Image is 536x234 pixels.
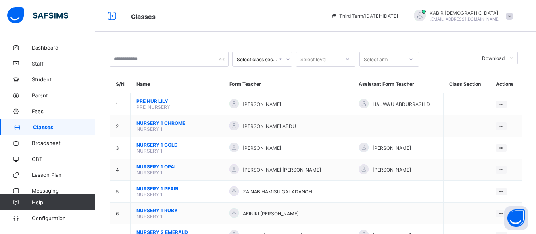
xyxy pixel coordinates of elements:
[243,167,321,173] span: [PERSON_NAME] [PERSON_NAME]
[131,13,156,21] span: Classes
[136,207,217,213] span: NURSERY 1 RUBY
[237,56,277,62] div: Select class section
[331,13,398,19] span: session/term information
[32,108,95,114] span: Fees
[110,115,131,137] td: 2
[110,93,131,115] td: 1
[136,213,163,219] span: NURSERY 1
[243,123,296,129] span: [PERSON_NAME] ABDU
[243,101,281,107] span: [PERSON_NAME]
[136,120,217,126] span: NURSERY 1 CHROME
[32,76,95,83] span: Student
[32,92,95,99] span: Parent
[110,181,131,203] td: 5
[136,98,217,104] span: PRE NUR LILY
[32,60,95,67] span: Staff
[110,75,131,93] th: S/N
[32,199,95,205] span: Help
[373,145,411,151] span: [PERSON_NAME]
[243,189,313,195] span: ZAINAB HAMISU GALADANCHI
[110,137,131,159] td: 3
[430,10,500,16] span: KABIR [DEMOGRAPHIC_DATA]
[504,206,528,230] button: Open asap
[7,7,68,24] img: safsims
[243,211,299,217] span: AFINIKI [PERSON_NAME]
[136,164,217,170] span: NURSERY 1 OPAL
[32,215,95,221] span: Configuration
[364,52,388,67] div: Select arm
[131,75,223,93] th: Name
[490,75,522,93] th: Actions
[136,186,217,191] span: NURSERY 1 PEARL
[136,191,163,197] span: NURSERY 1
[353,75,443,93] th: Assistant Form Teacher
[136,104,170,110] span: PRE_NURSERY
[136,126,163,132] span: NURSERY 1
[243,145,281,151] span: [PERSON_NAME]
[136,148,163,154] span: NURSERY 1
[443,75,490,93] th: Class Section
[110,203,131,224] td: 6
[482,55,505,61] span: Download
[32,156,95,162] span: CBT
[223,75,353,93] th: Form Teacher
[33,124,95,130] span: Classes
[373,101,430,107] span: HAUWA'U ABDURRASHID
[136,170,163,176] span: NURSERY 1
[430,17,500,21] span: [EMAIL_ADDRESS][DOMAIN_NAME]
[406,10,517,23] div: KABIRHADIZA
[32,172,95,178] span: Lesson Plan
[32,188,95,194] span: Messaging
[300,52,327,67] div: Select level
[32,44,95,51] span: Dashboard
[32,140,95,146] span: Broadsheet
[110,159,131,181] td: 4
[373,167,411,173] span: [PERSON_NAME]
[136,142,217,148] span: NURSERY 1 GOLD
